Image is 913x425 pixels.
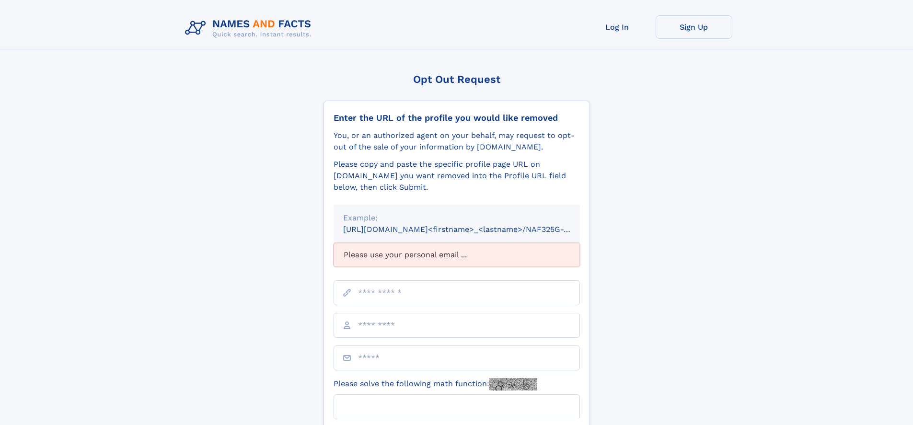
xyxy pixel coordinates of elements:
small: [URL][DOMAIN_NAME]<firstname>_<lastname>/NAF325G-xxxxxxxx [343,225,598,234]
div: Enter the URL of the profile you would like removed [334,113,580,123]
div: Please use your personal email ... [334,243,580,267]
div: Opt Out Request [324,73,590,85]
div: You, or an authorized agent on your behalf, may request to opt-out of the sale of your informatio... [334,130,580,153]
div: Example: [343,212,570,224]
a: Log In [579,15,656,39]
img: Logo Names and Facts [181,15,319,41]
div: Please copy and paste the specific profile page URL on [DOMAIN_NAME] you want removed into the Pr... [334,159,580,193]
a: Sign Up [656,15,732,39]
label: Please solve the following math function: [334,378,537,391]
